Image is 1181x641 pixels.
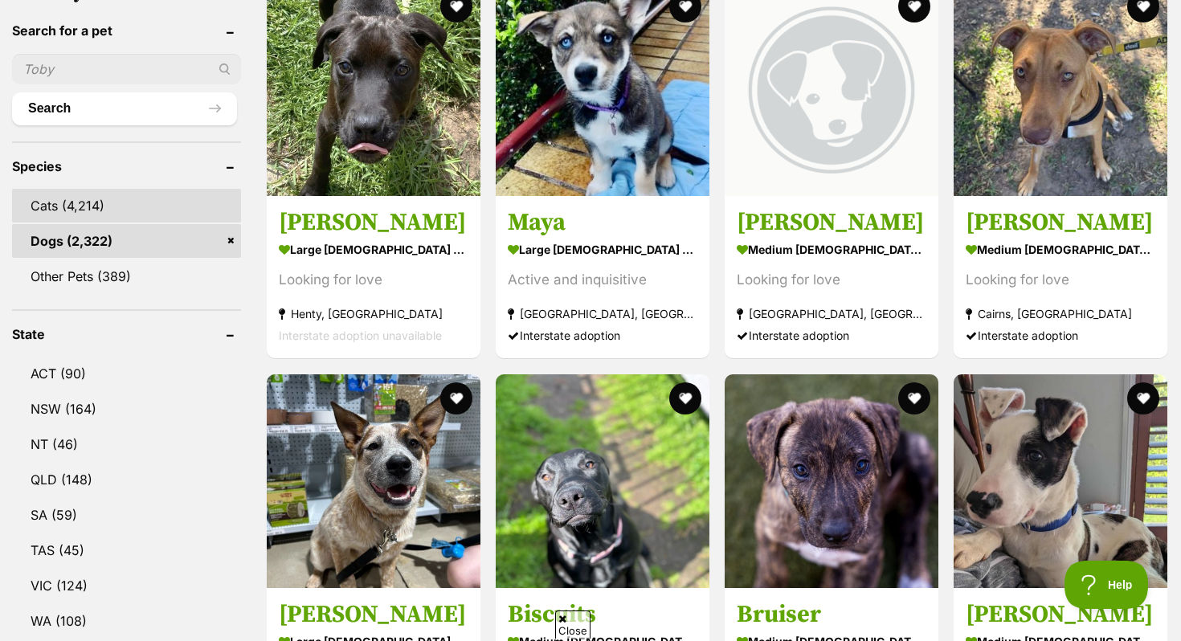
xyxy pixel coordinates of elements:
strong: Cairns, [GEOGRAPHIC_DATA] [966,304,1155,325]
header: Species [12,159,241,174]
div: Looking for love [737,270,926,292]
a: NSW (164) [12,392,241,426]
button: favourite [440,382,472,414]
a: [PERSON_NAME] large [DEMOGRAPHIC_DATA] Dog Looking for love Henty, [GEOGRAPHIC_DATA] Interstate a... [267,196,480,359]
button: Search [12,92,237,125]
div: Interstate adoption [737,325,926,347]
a: Dogs (2,322) [12,224,241,258]
strong: medium [DEMOGRAPHIC_DATA] Dog [737,239,926,262]
h3: Maya [508,208,697,239]
a: Cats (4,214) [12,189,241,223]
h3: [PERSON_NAME] [737,208,926,239]
span: Interstate adoption unavailable [279,329,442,343]
a: VIC (124) [12,569,241,602]
h3: [PERSON_NAME] [279,599,468,630]
a: ACT (90) [12,357,241,390]
a: Maya large [DEMOGRAPHIC_DATA] Dog Active and inquisitive [GEOGRAPHIC_DATA], [GEOGRAPHIC_DATA] Int... [496,196,709,359]
a: SA (59) [12,498,241,532]
h3: [PERSON_NAME] [966,599,1155,630]
a: QLD (148) [12,463,241,496]
header: State [12,327,241,341]
a: NT (46) [12,427,241,461]
a: [PERSON_NAME] medium [DEMOGRAPHIC_DATA] Dog Looking for love [GEOGRAPHIC_DATA], [GEOGRAPHIC_DATA]... [725,196,938,359]
h3: Bruiser [737,599,926,630]
strong: large [DEMOGRAPHIC_DATA] Dog [279,239,468,262]
strong: [GEOGRAPHIC_DATA], [GEOGRAPHIC_DATA] [508,304,697,325]
div: Active and inquisitive [508,270,697,292]
button: favourite [1127,382,1159,414]
h3: [PERSON_NAME] [966,208,1155,239]
strong: Henty, [GEOGRAPHIC_DATA] [279,304,468,325]
span: Close [555,610,590,639]
img: Biscuits - American Staffordshire Terrier Dog [496,374,709,588]
div: Interstate adoption [508,325,697,347]
h3: [PERSON_NAME] [279,208,468,239]
input: Toby [12,54,241,84]
header: Search for a pet [12,23,241,38]
strong: large [DEMOGRAPHIC_DATA] Dog [508,239,697,262]
button: favourite [669,382,701,414]
strong: [GEOGRAPHIC_DATA], [GEOGRAPHIC_DATA] [737,304,926,325]
a: Other Pets (389) [12,259,241,293]
a: WA (108) [12,604,241,638]
a: TAS (45) [12,533,241,567]
div: Interstate adoption [966,325,1155,347]
h3: Biscuits [508,599,697,630]
img: Meg - Australian Cattle Dog [267,374,480,588]
div: Looking for love [279,270,468,292]
img: Oliver - Mixed breed Dog [954,374,1167,588]
div: Looking for love [966,270,1155,292]
button: favourite [898,382,930,414]
strong: medium [DEMOGRAPHIC_DATA] Dog [966,239,1155,262]
a: [PERSON_NAME] medium [DEMOGRAPHIC_DATA] Dog Looking for love Cairns, [GEOGRAPHIC_DATA] Interstate... [954,196,1167,359]
img: Bruiser - Staffordshire Bull Terrier x Mixed breed Dog [725,374,938,588]
iframe: Help Scout Beacon - Open [1065,561,1149,609]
